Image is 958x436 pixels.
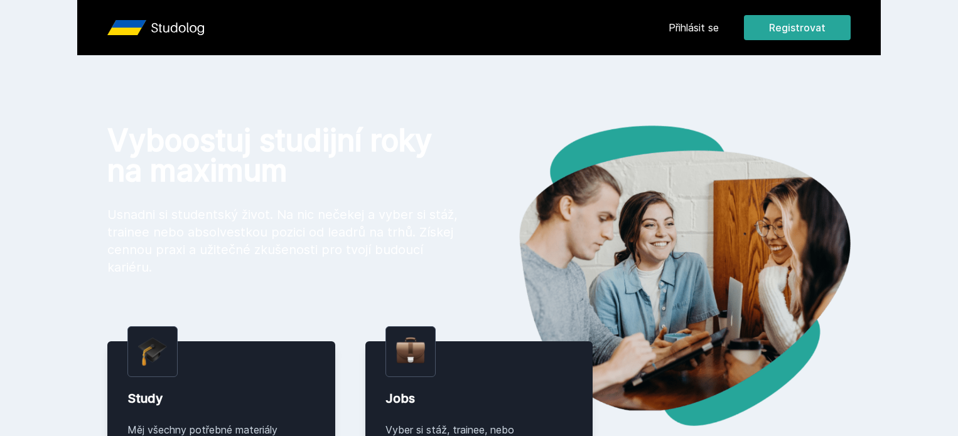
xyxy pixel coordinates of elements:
[744,15,851,40] button: Registrovat
[107,125,459,186] h1: Vyboostuj studijní roky na maximum
[127,390,315,407] div: Study
[385,390,573,407] div: Jobs
[669,20,719,35] a: Přihlásit se
[479,125,851,426] img: hero.png
[107,206,459,276] p: Usnadni si studentský život. Na nic nečekej a vyber si stáž, trainee nebo absolvestkou pozici od ...
[138,337,167,366] img: graduation-cap.png
[396,334,425,366] img: briefcase.png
